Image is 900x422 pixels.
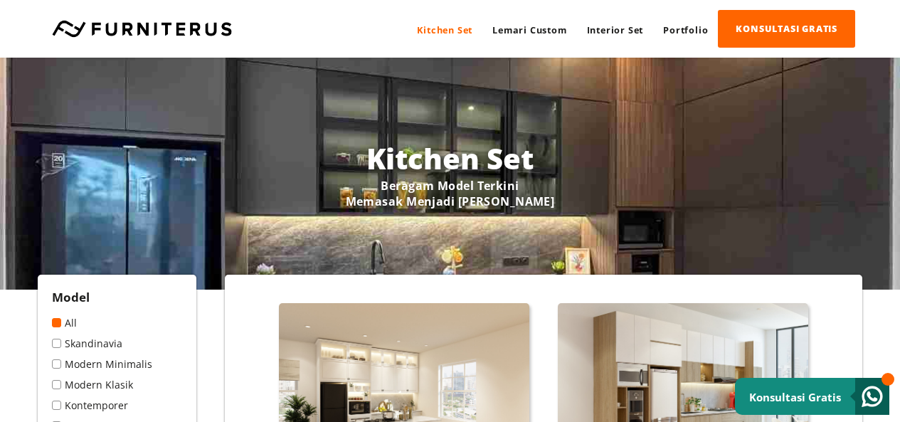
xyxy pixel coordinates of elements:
a: Konsultasi Gratis [735,378,889,415]
a: Portfolio [653,11,718,49]
h2: Model [52,289,182,305]
a: All [52,316,182,329]
h1: Kitchen Set [116,139,784,178]
a: Kontemporer [52,399,182,412]
a: Skandinavia [52,337,182,350]
p: Beragam Model Terkini Memasak Menjadi [PERSON_NAME] [116,178,784,209]
a: Kitchen Set [407,11,482,49]
a: KONSULTASI GRATIS [718,10,855,48]
a: Modern Klasik [52,378,182,391]
a: Interior Set [577,11,654,49]
a: Lemari Custom [482,11,576,49]
a: Modern Minimalis [52,357,182,371]
small: Konsultasi Gratis [749,390,841,404]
